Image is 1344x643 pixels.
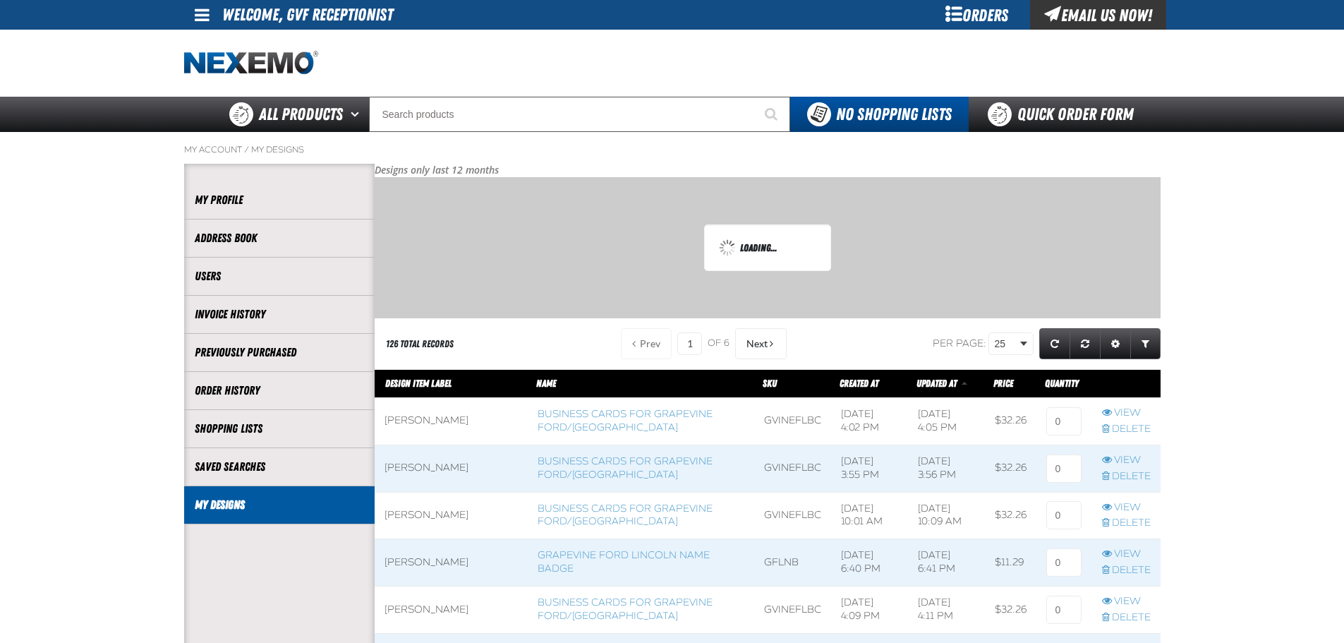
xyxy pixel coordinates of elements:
[1046,548,1082,577] input: 0
[985,539,1036,587] td: $11.29
[244,144,249,155] span: /
[916,378,959,389] a: Updated At
[677,332,702,355] input: Current page number
[1100,328,1131,359] a: Expand or Collapse Grid Settings
[1102,564,1151,577] a: Delete row action
[1046,407,1082,435] input: 0
[754,397,831,445] td: GVINEFLBC
[831,539,908,587] td: [DATE] 6:40 PM
[985,587,1036,634] td: $32.26
[1130,328,1161,359] a: Expand or Collapse Grid Filters
[195,459,364,475] a: Saved Searches
[916,378,957,389] span: Updated At
[1102,517,1151,530] a: Delete row action
[985,397,1036,445] td: $32.26
[831,587,908,634] td: [DATE] 4:09 PM
[184,51,318,76] a: Home
[195,383,364,399] a: Order History
[1102,595,1151,608] a: View row action
[259,102,343,127] span: All Products
[754,539,831,587] td: GFLNB
[386,337,454,351] div: 126 total records
[538,455,713,481] a: Business Cards for Grapevine Ford/[GEOGRAPHIC_DATA]
[763,378,777,389] a: SKU
[1102,423,1151,436] a: Delete row action
[375,445,528,492] td: [PERSON_NAME]
[969,97,1160,132] a: Quick Order Form
[754,587,831,634] td: GVINEFLBC
[538,408,713,433] a: Business Cards for Grapevine Ford/[GEOGRAPHIC_DATA]
[840,378,878,389] a: Created At
[908,539,985,587] td: [DATE] 6:41 PM
[375,492,528,539] td: [PERSON_NAME]
[184,51,318,76] img: Nexemo logo
[1102,454,1151,467] a: View row action
[746,338,768,349] span: Next Page
[1102,470,1151,483] a: Delete row action
[995,337,1017,351] span: 25
[908,587,985,634] td: [DATE] 4:11 PM
[985,492,1036,539] td: $32.26
[195,344,364,361] a: Previously Purchased
[708,337,729,350] span: of 6
[195,268,364,284] a: Users
[536,378,556,389] a: Name
[836,104,952,124] span: No Shopping Lists
[251,144,304,155] a: My Designs
[754,492,831,539] td: GVINEFLBC
[195,192,364,208] a: My Profile
[184,144,1161,155] nav: Breadcrumbs
[538,596,713,622] a: Business Cards for Grapevine Ford/[GEOGRAPHIC_DATA]
[1102,501,1151,515] a: View row action
[346,97,369,132] button: Open All Products pages
[375,397,528,445] td: [PERSON_NAME]
[993,378,1013,389] span: Price
[195,421,364,437] a: Shopping Lists
[385,378,452,389] a: Design Item Label
[908,397,985,445] td: [DATE] 4:05 PM
[375,587,528,634] td: [PERSON_NAME]
[754,445,831,492] td: GVINEFLBC
[735,328,787,359] button: Next Page
[908,492,985,539] td: [DATE] 10:09 AM
[375,164,1161,177] p: Designs only last 12 months
[1046,501,1082,529] input: 0
[195,497,364,513] a: My Designs
[1039,328,1070,359] a: Refresh grid action
[908,445,985,492] td: [DATE] 3:56 PM
[1102,548,1151,561] a: View row action
[184,144,242,155] a: My Account
[538,503,713,528] a: Business Cards for Grapevine Ford/[GEOGRAPHIC_DATA]
[790,97,969,132] button: You do not have available Shopping Lists. Open to Create a New List
[369,97,790,132] input: Search
[831,397,908,445] td: [DATE] 4:02 PM
[1092,370,1161,398] th: Row actions
[538,549,710,575] a: Grapevine Ford Lincoln Name Badge
[985,445,1036,492] td: $32.26
[1102,611,1151,625] a: Delete row action
[375,539,528,587] td: [PERSON_NAME]
[1102,407,1151,420] a: View row action
[933,337,986,349] span: Per page:
[719,239,816,256] div: Loading...
[1070,328,1101,359] a: Reset grid action
[831,492,908,539] td: [DATE] 10:01 AM
[195,230,364,246] a: Address Book
[1045,378,1079,389] span: Quantity
[195,306,364,323] a: Invoice History
[831,445,908,492] td: [DATE] 3:55 PM
[1046,596,1082,624] input: 0
[1046,455,1082,483] input: 0
[755,97,790,132] button: Start Searching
